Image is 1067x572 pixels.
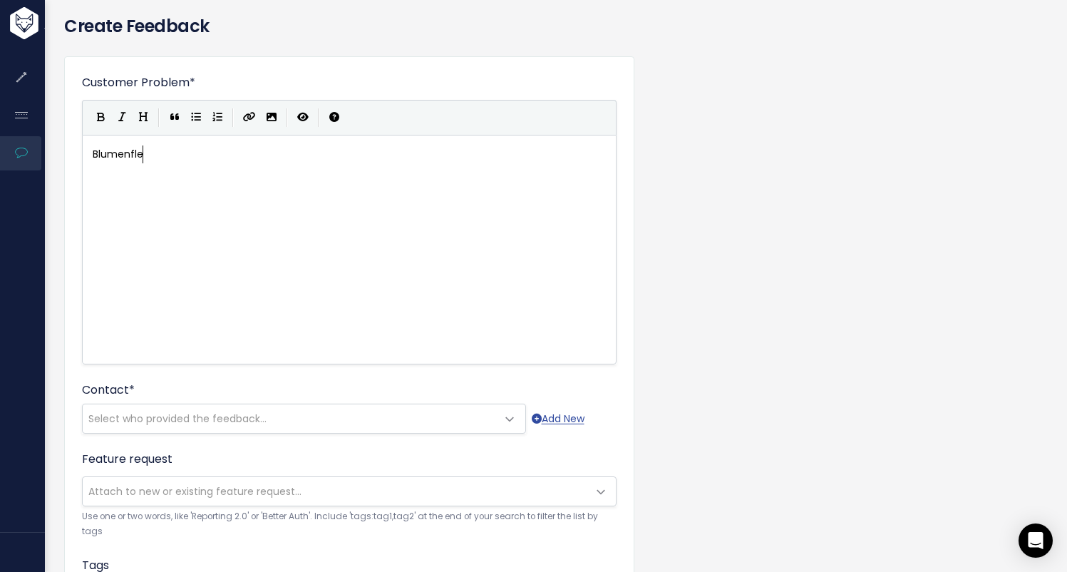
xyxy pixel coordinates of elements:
[164,107,185,128] button: Quote
[82,451,172,468] label: Feature request
[232,108,234,126] i: |
[261,107,282,128] button: Import an image
[88,484,301,499] span: Attach to new or existing feature request...
[82,74,195,91] label: Customer Problem
[1019,524,1053,558] div: Open Intercom Messenger
[64,14,1046,39] h4: Create Feedback
[82,509,617,540] small: Use one or two words, like 'Reporting 2.0' or 'Better Auth'. Include 'tags:tag1,tag2' at the end ...
[532,410,584,428] a: Add New
[6,7,117,39] img: logo-white.9d6f32f41409.svg
[82,382,135,399] label: Contact
[111,107,133,128] button: Italic
[238,107,261,128] button: Create Link
[324,107,345,128] button: Markdown Guide
[287,108,288,126] i: |
[158,108,160,126] i: |
[133,107,154,128] button: Heading
[292,107,314,128] button: Toggle Preview
[93,147,143,161] span: Blumenfle
[207,107,228,128] button: Numbered List
[318,108,319,126] i: |
[90,107,111,128] button: Bold
[88,412,267,426] span: Select who provided the feedback...
[185,107,207,128] button: Generic List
